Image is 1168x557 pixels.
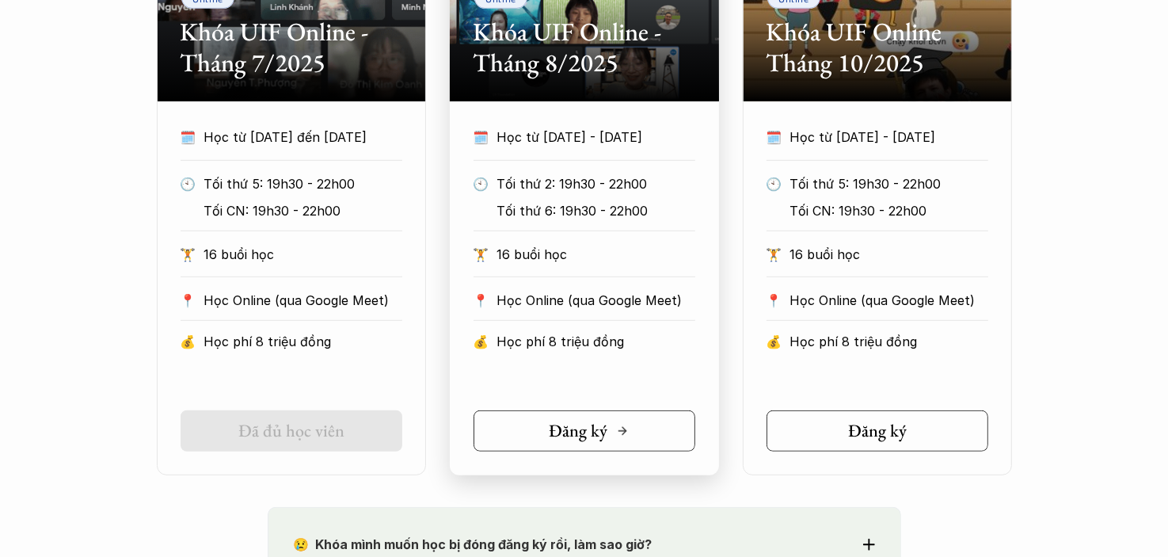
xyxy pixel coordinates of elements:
[294,536,652,552] strong: 😢 Khóa mình muốn học bị đóng đăng ký rồi, làm sao giờ?
[767,293,782,308] p: 📍
[790,125,988,149] p: Học từ [DATE] - [DATE]
[497,125,695,149] p: Học từ [DATE] - [DATE]
[474,410,695,452] a: Đăng ký
[790,242,988,266] p: 16 buổi học
[474,17,695,78] h2: Khóa UIF Online - Tháng 8/2025
[767,17,988,78] h2: Khóa UIF Online Tháng 10/2025
[204,330,402,353] p: Học phí 8 triệu đồng
[767,172,782,196] p: 🕙
[767,242,782,266] p: 🏋️
[181,330,196,353] p: 💰
[204,172,425,196] p: Tối thứ 5: 19h30 - 22h00
[181,17,402,78] h2: Khóa UIF Online - Tháng 7/2025
[204,288,402,312] p: Học Online (qua Google Meet)
[474,242,489,266] p: 🏋️
[204,125,402,149] p: Học từ [DATE] đến [DATE]
[790,288,988,312] p: Học Online (qua Google Meet)
[474,330,489,353] p: 💰
[181,293,196,308] p: 📍
[767,410,988,452] a: Đăng ký
[474,293,489,308] p: 📍
[181,242,196,266] p: 🏋️
[497,172,718,196] p: Tối thứ 2: 19h30 - 22h00
[181,172,196,196] p: 🕙
[497,242,695,266] p: 16 buổi học
[204,199,425,223] p: Tối CN: 19h30 - 22h00
[790,199,1011,223] p: Tối CN: 19h30 - 22h00
[474,172,489,196] p: 🕙
[497,288,695,312] p: Học Online (qua Google Meet)
[497,330,695,353] p: Học phí 8 triệu đồng
[848,421,907,441] h5: Đăng ký
[767,330,782,353] p: 💰
[204,242,402,266] p: 16 buổi học
[790,330,988,353] p: Học phí 8 triệu đồng
[767,125,782,149] p: 🗓️
[790,172,1011,196] p: Tối thứ 5: 19h30 - 22h00
[497,199,718,223] p: Tối thứ 6: 19h30 - 22h00
[238,421,344,441] h5: Đã đủ học viên
[550,421,608,441] h5: Đăng ký
[181,125,196,149] p: 🗓️
[474,125,489,149] p: 🗓️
